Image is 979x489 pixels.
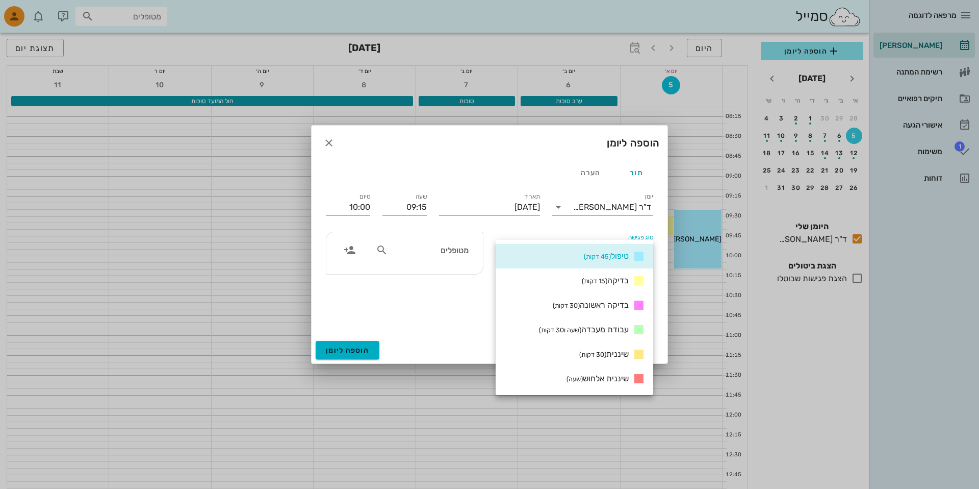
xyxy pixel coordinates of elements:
div: הערה [568,160,613,185]
button: הוספה ליומן [316,341,379,359]
div: הוספה ליומן [607,135,659,151]
label: סיום [359,193,370,201]
label: שעה [416,193,427,201]
div: תור [613,160,659,185]
span: שיננית אלחוש [566,374,629,383]
label: תאריך [524,193,540,201]
div: ד"ר [PERSON_NAME] [573,203,651,212]
span: שיננית [579,349,629,359]
small: (45 דקות) [584,253,611,260]
small: (30 דקות) [579,351,606,358]
div: סוג פגישהטיפול [496,240,653,256]
span: בדיקה ראשונה [553,300,629,310]
span: בדיקה [582,276,629,285]
span: הוספה ליומן [326,346,369,355]
span: עבודת מעבדה [539,325,629,334]
small: (30 דקות) [553,302,580,309]
div: יומןד"ר [PERSON_NAME] [552,199,653,215]
small: (שעה) [566,375,583,383]
label: יומן [645,193,654,201]
small: (15 דקות) [582,277,607,285]
span: טיפול [584,251,629,261]
small: (שעה ו30 דקות) [539,326,581,334]
label: סוג פגישה [628,234,654,241]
